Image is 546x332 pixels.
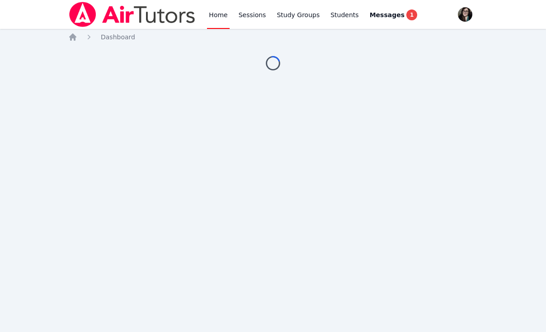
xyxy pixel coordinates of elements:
img: Air Tutors [68,2,196,27]
nav: Breadcrumb [68,33,478,42]
a: Dashboard [101,33,135,42]
span: 1 [406,9,417,20]
span: Dashboard [101,33,135,41]
span: Messages [370,10,405,19]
